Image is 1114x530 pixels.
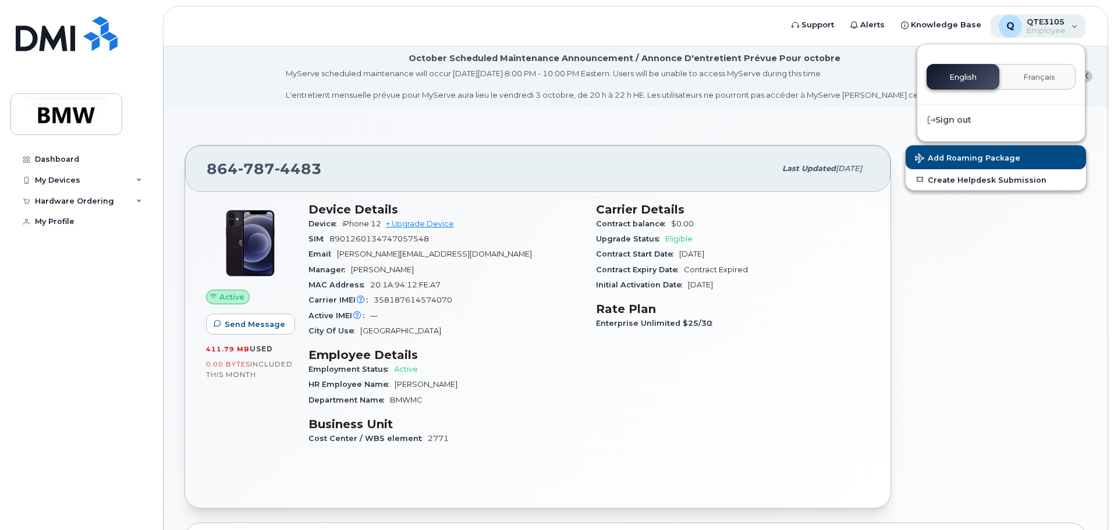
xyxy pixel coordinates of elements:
a: Create Helpdesk Submission [906,169,1086,190]
span: [PERSON_NAME] [351,265,414,274]
span: $0.00 [671,219,694,228]
span: Active IMEI [308,311,370,320]
h3: Employee Details [308,348,582,362]
span: used [250,344,273,353]
div: Sign out [917,109,1085,131]
span: [GEOGRAPHIC_DATA] [360,326,441,335]
span: MAC Address [308,280,370,289]
span: 864 [207,160,322,177]
span: Eligible [665,234,693,243]
span: Enterprise Unlimited $25/30 [596,319,718,328]
span: Manager [308,265,351,274]
span: 4483 [275,160,322,177]
button: Send Message [206,314,295,335]
span: 8901260134747057548 [329,234,429,243]
span: Upgrade Status [596,234,665,243]
img: iPhone_12.jpg [215,208,285,278]
span: Carrier IMEI [308,296,374,304]
span: [DATE] [679,250,704,258]
span: Add Roaming Package [915,154,1020,165]
h3: Device Details [308,202,582,216]
span: [PERSON_NAME] [395,380,457,389]
a: + Upgrade Device [386,219,454,228]
span: HR Employee Name [308,380,395,389]
span: 358187614574070 [374,296,452,304]
span: [PERSON_NAME][EMAIL_ADDRESS][DOMAIN_NAME] [337,250,532,258]
span: 411.79 MB [206,345,250,353]
iframe: Messenger Launcher [1063,479,1105,521]
span: [DATE] [688,280,713,289]
span: 0.00 Bytes [206,360,250,368]
span: Contract Expiry Date [596,265,684,274]
span: Last updated [782,164,836,173]
span: Contract Start Date [596,250,679,258]
span: Send Message [225,319,285,330]
span: Cost Center / WBS element [308,434,428,443]
div: MyServe scheduled maintenance will occur [DATE][DATE] 8:00 PM - 10:00 PM Eastern. Users will be u... [286,68,964,101]
span: Device [308,219,342,228]
span: 2771 [428,434,449,443]
span: BMWMC [390,396,423,404]
h3: Carrier Details [596,202,870,216]
span: Department Name [308,396,390,404]
span: Email [308,250,337,258]
span: Initial Activation Date [596,280,688,289]
span: Français [1023,73,1055,82]
span: [DATE] [836,164,862,173]
span: — [370,311,378,320]
span: 20:1A:94:12:FE:A7 [370,280,441,289]
span: 787 [238,160,275,177]
div: October Scheduled Maintenance Announcement / Annonce D'entretient Prévue Pour octobre [409,52,840,65]
button: Add Roaming Package [906,145,1086,169]
span: SIM [308,234,329,243]
span: included this month [206,360,293,379]
span: iPhone 12 [342,219,381,228]
span: Employment Status [308,365,394,374]
h3: Business Unit [308,417,582,431]
span: Contract balance [596,219,671,228]
span: Active [219,291,244,303]
span: Contract Expired [684,265,748,274]
h3: Rate Plan [596,302,870,316]
span: Active [394,365,418,374]
span: City Of Use [308,326,360,335]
